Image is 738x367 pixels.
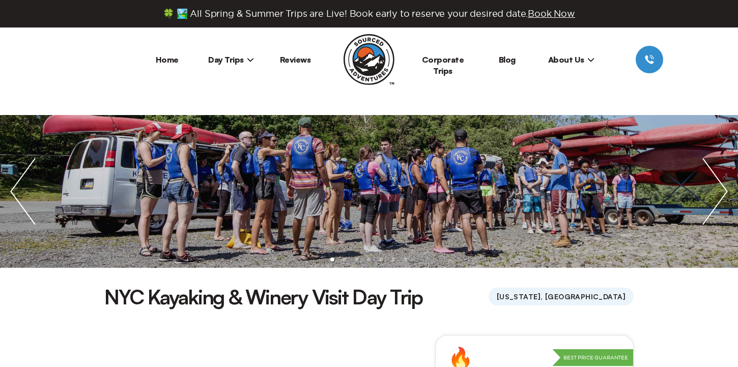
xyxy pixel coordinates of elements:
[280,54,311,65] a: Reviews
[548,54,594,65] span: About Us
[104,283,422,310] h1: NYC Kayaking & Winery Visit Day Trip
[208,54,254,65] span: Day Trips
[330,258,334,262] li: slide item 1
[391,258,395,262] li: slide item 6
[355,258,359,262] li: slide item 3
[156,54,179,65] a: Home
[499,54,516,65] a: Blog
[163,8,575,19] span: 🍀 🏞️ All Spring & Summer Trips are Live! Book early to reserve your desired date.
[422,54,464,76] a: Corporate Trips
[379,258,383,262] li: slide item 5
[404,258,408,262] li: slide item 7
[344,34,394,85] img: Sourced Adventures company logo
[367,258,371,262] li: slide item 4
[692,115,738,268] img: next slide / item
[552,349,633,366] p: Best Price Guarantee
[343,258,347,262] li: slide item 2
[489,288,634,305] span: [US_STATE], [GEOGRAPHIC_DATA]
[528,9,575,18] span: Book Now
